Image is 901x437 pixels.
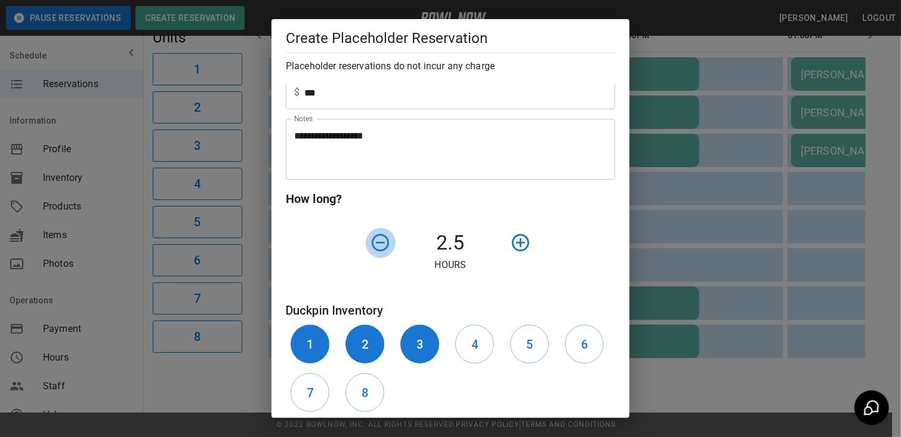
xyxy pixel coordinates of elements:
[416,335,423,354] h6: 3
[286,189,615,208] h6: How long?
[286,301,615,320] h6: Duckpin Inventory
[286,29,615,48] h5: Create Placeholder Reservation
[307,383,313,402] h6: 7
[526,335,533,354] h6: 5
[400,325,439,364] button: 3
[581,335,588,354] h6: 6
[291,325,329,364] button: 1
[455,325,494,364] button: 4
[471,335,478,354] h6: 4
[286,258,615,272] p: Hours
[345,325,384,364] button: 2
[396,230,505,256] h4: 2.5
[362,383,368,402] h6: 8
[286,58,615,75] h6: Placeholder reservations do not incur any charge
[565,325,604,364] button: 6
[307,335,313,354] h6: 1
[510,325,549,364] button: 5
[362,335,368,354] h6: 2
[294,85,300,100] p: $
[345,373,384,412] button: 8
[291,373,329,412] button: 7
